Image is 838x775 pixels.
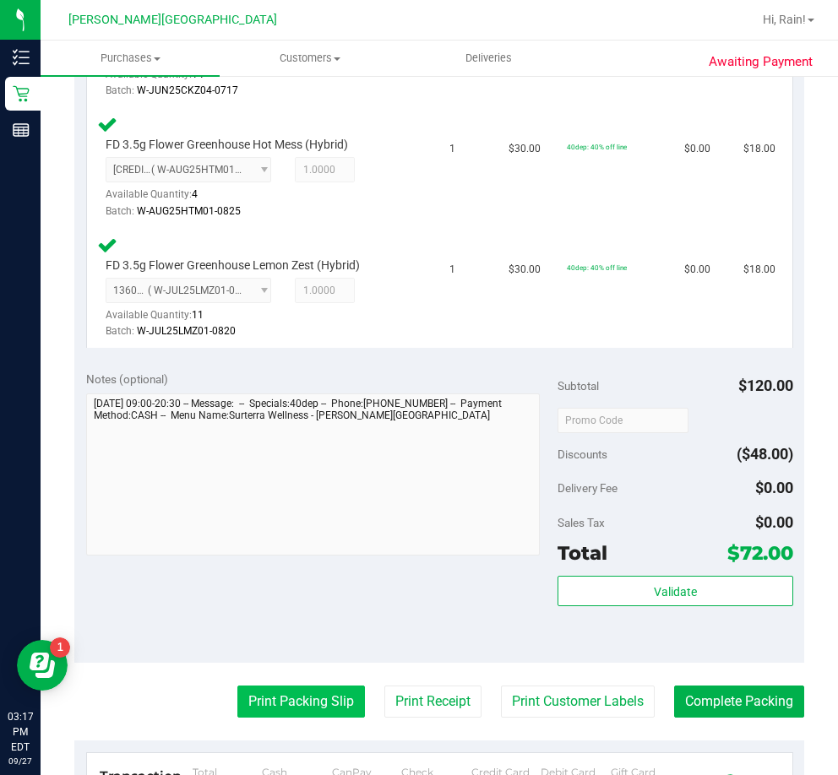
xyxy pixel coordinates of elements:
[68,13,277,27] span: [PERSON_NAME][GEOGRAPHIC_DATA]
[763,13,806,26] span: Hi, Rain!
[558,541,607,565] span: Total
[449,141,455,157] span: 1
[558,576,793,606] button: Validate
[106,182,280,215] div: Available Quantity:
[558,516,605,529] span: Sales Tax
[709,52,813,72] span: Awaiting Payment
[755,479,793,496] span: $0.00
[509,141,541,157] span: $30.00
[567,263,627,272] span: 40dep: 40% off line
[654,585,697,599] span: Validate
[443,51,535,66] span: Deliveries
[137,325,236,337] span: W-JUL25LMZ01-0820
[220,41,399,76] a: Customers
[743,141,775,157] span: $18.00
[558,481,618,495] span: Delivery Fee
[727,541,793,565] span: $72.00
[13,122,30,138] inline-svg: Reports
[755,513,793,531] span: $0.00
[106,257,360,274] span: FD 3.5g Flower Greenhouse Lemon Zest (Hybrid)
[509,262,541,278] span: $30.00
[449,262,455,278] span: 1
[106,137,348,153] span: FD 3.5g Flower Greenhouse Hot Mess (Hybrid)
[106,303,280,336] div: Available Quantity:
[17,640,68,691] iframe: Resource center
[558,379,599,393] span: Subtotal
[8,755,33,767] p: 09/27
[106,205,134,217] span: Batch:
[501,686,655,718] button: Print Customer Labels
[137,84,238,96] span: W-JUN25CKZ04-0717
[41,51,220,66] span: Purchases
[41,41,220,76] a: Purchases
[400,41,579,76] a: Deliveries
[220,51,398,66] span: Customers
[567,143,627,151] span: 40dep: 40% off line
[137,205,241,217] span: W-AUG25HTM01-0825
[8,709,33,755] p: 03:17 PM EDT
[237,686,365,718] button: Print Packing Slip
[743,262,775,278] span: $18.00
[192,68,204,80] span: 14
[13,85,30,102] inline-svg: Retail
[106,84,134,96] span: Batch:
[106,62,280,95] div: Available Quantity:
[558,408,688,433] input: Promo Code
[558,439,607,469] span: Discounts
[684,141,710,157] span: $0.00
[106,325,134,337] span: Batch:
[737,445,793,463] span: ($48.00)
[13,49,30,66] inline-svg: Inventory
[384,686,482,718] button: Print Receipt
[192,188,198,200] span: 4
[684,262,710,278] span: $0.00
[50,637,70,658] iframe: Resource center unread badge
[738,377,793,394] span: $120.00
[192,309,204,321] span: 11
[86,372,168,386] span: Notes (optional)
[674,686,804,718] button: Complete Packing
